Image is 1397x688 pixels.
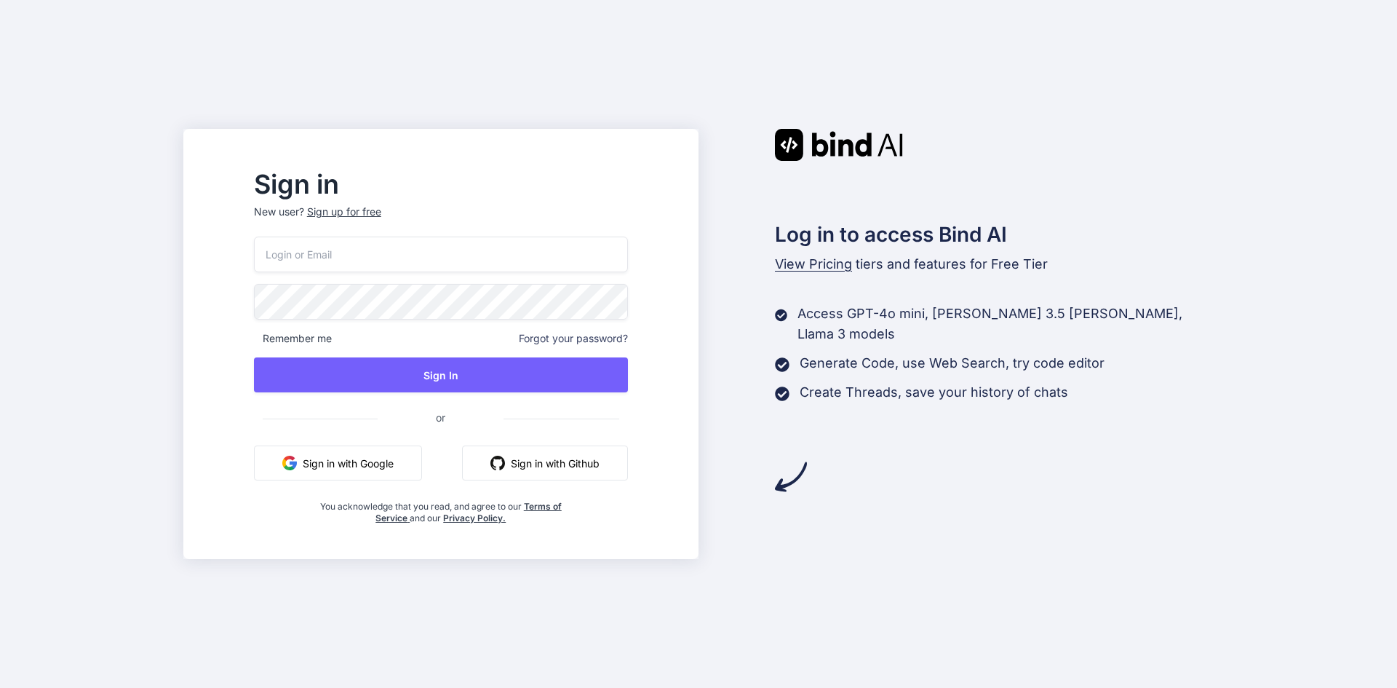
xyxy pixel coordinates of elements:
a: Privacy Policy. [443,513,506,523]
span: Remember me [254,331,332,346]
h2: Sign in [254,173,628,196]
div: You acknowledge that you read, and agree to our and our [316,492,565,524]
img: github [490,456,505,470]
span: or [378,400,504,435]
button: Sign in with Github [462,446,628,481]
img: Bind AI logo [775,129,903,161]
img: arrow [775,461,807,493]
button: Sign in with Google [254,446,422,481]
a: Terms of Service [375,501,562,523]
span: View Pricing [775,256,852,272]
p: Generate Code, use Web Search, try code editor [800,353,1105,373]
h2: Log in to access Bind AI [775,219,1214,250]
p: tiers and features for Free Tier [775,254,1214,274]
p: Access GPT-4o mini, [PERSON_NAME] 3.5 [PERSON_NAME], Llama 3 models [797,304,1214,344]
span: Forgot your password? [519,331,628,346]
img: google [282,456,297,470]
p: New user? [254,205,628,237]
div: Sign up for free [307,205,381,219]
p: Create Threads, save your history of chats [800,382,1068,403]
input: Login or Email [254,237,628,272]
button: Sign In [254,357,628,392]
